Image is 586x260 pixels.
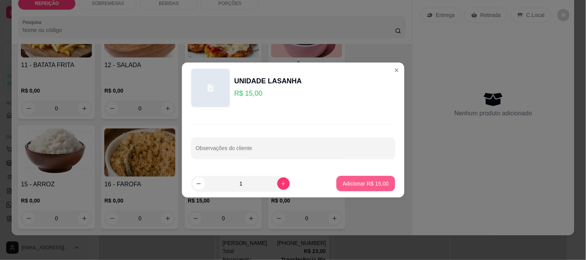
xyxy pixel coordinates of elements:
button: Close [391,64,403,76]
button: Adicionar R$ 15,00 [336,176,395,191]
div: UNIDADE LASANHA [234,76,302,86]
button: decrease-product-quantity [193,177,205,190]
p: R$ 15,00 [234,88,302,99]
button: increase-product-quantity [277,177,290,190]
input: Observações do cliente [196,147,391,155]
p: Adicionar R$ 15,00 [343,180,389,187]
